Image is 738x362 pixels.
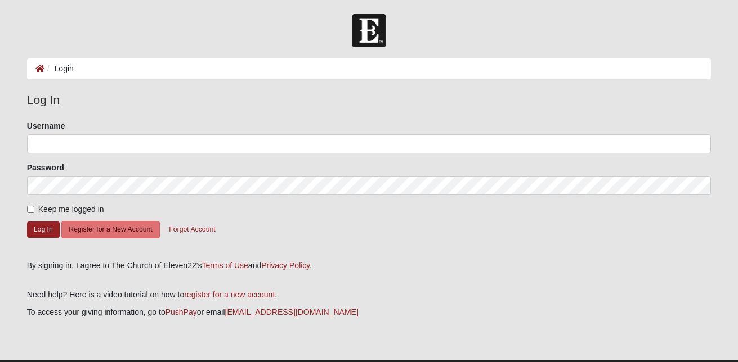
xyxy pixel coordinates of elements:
[27,306,711,318] p: To access your giving information, go to or email
[27,260,711,271] div: By signing in, I agree to The Church of Eleven22's and .
[225,307,359,316] a: [EMAIL_ADDRESS][DOMAIN_NAME]
[184,290,275,299] a: register for a new account
[202,261,248,270] a: Terms of Use
[162,221,222,238] button: Forgot Account
[166,307,197,316] a: PushPay
[27,91,711,109] legend: Log In
[261,261,310,270] a: Privacy Policy
[27,162,64,173] label: Password
[27,120,65,132] label: Username
[352,14,386,47] img: Church of Eleven22 Logo
[27,289,711,301] p: Need help? Here is a video tutorial on how to .
[27,221,60,238] button: Log In
[38,205,104,214] span: Keep me logged in
[61,221,159,238] button: Register for a New Account
[27,206,34,213] input: Keep me logged in
[44,63,74,75] li: Login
